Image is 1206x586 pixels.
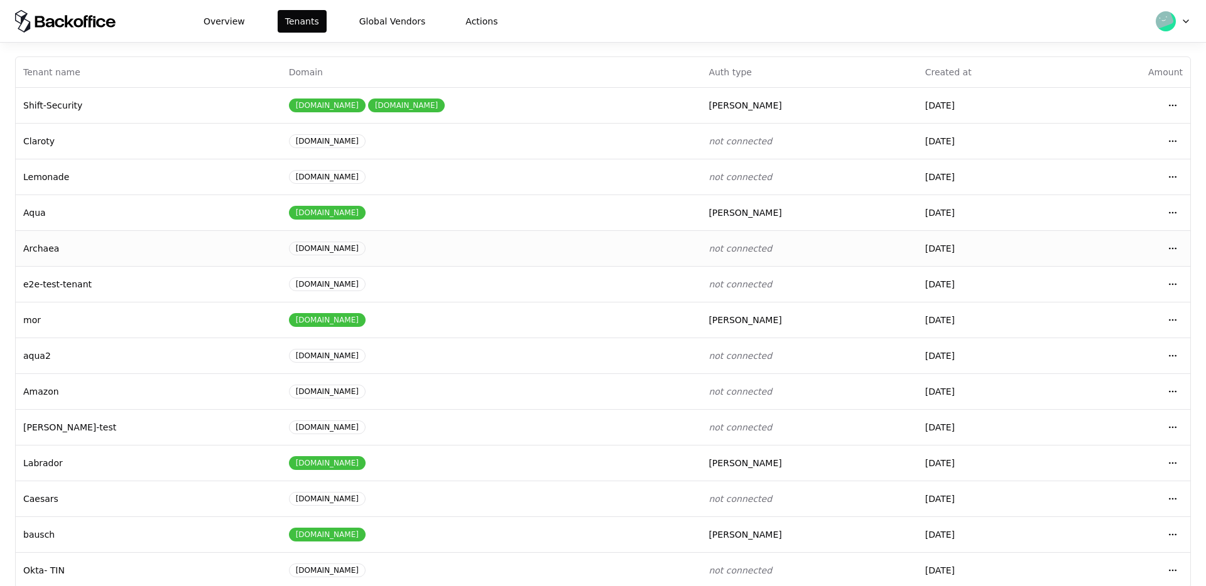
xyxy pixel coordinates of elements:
[918,230,1068,266] td: [DATE]
[709,279,772,289] span: not connected
[709,386,772,397] span: not connected
[289,99,366,112] div: [DOMAIN_NAME]
[918,445,1068,481] td: [DATE]
[289,277,366,291] div: [DOMAIN_NAME]
[16,194,281,230] td: Aqua
[16,373,281,409] td: Amazon
[289,420,366,434] div: [DOMAIN_NAME]
[709,100,781,110] span: [PERSON_NAME]
[709,315,781,325] span: [PERSON_NAME]
[709,458,781,468] span: [PERSON_NAME]
[458,10,505,33] button: Actions
[368,99,445,112] div: [DOMAIN_NAME]
[289,385,366,398] div: [DOMAIN_NAME]
[16,57,281,87] th: Tenant name
[16,159,281,194] td: Lemonade
[289,242,366,255] div: [DOMAIN_NAME]
[709,422,772,432] span: not connected
[918,87,1068,123] td: [DATE]
[16,266,281,302] td: e2e-test-tenant
[16,87,281,123] td: Shift-Security
[709,136,772,146] span: not connected
[289,170,366,184] div: [DOMAIN_NAME]
[289,349,366,363] div: [DOMAIN_NAME]
[289,492,366,506] div: [DOMAIN_NAME]
[289,456,366,470] div: [DOMAIN_NAME]
[352,10,433,33] button: Global Vendors
[918,266,1068,302] td: [DATE]
[918,481,1068,516] td: [DATE]
[289,206,366,220] div: [DOMAIN_NAME]
[918,57,1068,87] th: Created at
[709,208,781,218] span: [PERSON_NAME]
[918,516,1068,552] td: [DATE]
[918,159,1068,194] td: [DATE]
[709,243,772,253] span: not connected
[16,445,281,481] td: Labrador
[289,134,366,148] div: [DOMAIN_NAME]
[918,373,1068,409] td: [DATE]
[16,481,281,516] td: Caesars
[709,565,772,575] span: not connected
[16,123,281,159] td: Claroty
[196,10,253,33] button: Overview
[709,494,772,504] span: not connected
[918,123,1068,159] td: [DATE]
[918,338,1068,373] td: [DATE]
[289,313,366,327] div: [DOMAIN_NAME]
[278,10,327,33] button: Tenants
[918,302,1068,338] td: [DATE]
[16,230,281,266] td: Archaea
[709,172,772,182] span: not connected
[16,516,281,552] td: bausch
[289,528,366,541] div: [DOMAIN_NAME]
[709,530,781,540] span: [PERSON_NAME]
[918,194,1068,230] td: [DATE]
[709,351,772,361] span: not connected
[289,563,366,577] div: [DOMAIN_NAME]
[16,302,281,338] td: mor
[918,409,1068,445] td: [DATE]
[16,338,281,373] td: aqua2
[701,57,917,87] th: Auth type
[16,409,281,445] td: [PERSON_NAME]-test
[281,57,702,87] th: Domain
[1068,57,1190,87] th: Amount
